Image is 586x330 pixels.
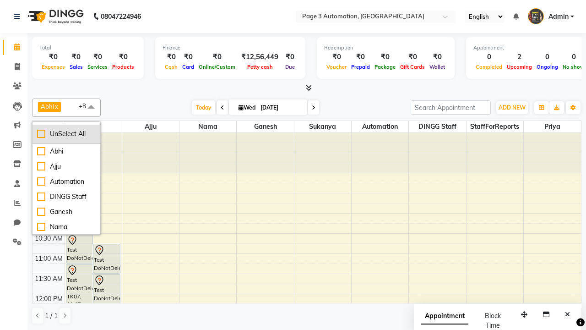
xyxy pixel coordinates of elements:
span: Automation [352,121,408,132]
div: 2 [505,52,534,62]
div: 0 [473,52,505,62]
div: Nama [37,222,96,232]
div: ₹0 [163,52,180,62]
span: Sukanya [294,121,351,132]
a: x [54,103,58,110]
div: 0 [534,52,560,62]
div: Automation [37,177,96,187]
div: ₹0 [427,52,447,62]
div: ₹0 [39,52,67,62]
span: Admin [548,12,569,22]
span: DINGG Staff [409,121,466,132]
div: Ajju [37,162,96,171]
b: 08047224946 [101,4,141,29]
span: Products [110,64,136,70]
span: Online/Custom [196,64,238,70]
span: Upcoming [505,64,534,70]
div: 10:30 AM [33,234,65,243]
button: ADD NEW [496,101,528,114]
span: Package [372,64,398,70]
span: Expenses [39,64,67,70]
div: Redemption [324,44,447,52]
span: Abhi [65,121,122,132]
span: ADD NEW [499,104,526,111]
span: Wallet [427,64,447,70]
div: DINGG Staff [37,192,96,202]
div: ₹0 [67,52,85,62]
div: Test DoNotDelete, TK06, 10:30 AM-11:15 AM, Hair Cut-Men [66,234,93,263]
div: 11:30 AM [33,274,65,284]
div: ₹0 [282,52,298,62]
div: Ganesh [37,207,96,217]
span: Card [180,64,196,70]
span: Appointment [421,308,468,324]
span: Wed [236,104,258,111]
span: Petty cash [245,64,275,70]
div: Test DoNotDelete, TK08, 10:45 AM-11:30 AM, Hair Cut-Men [93,244,120,273]
div: Test DoNotDelete, TK08, 11:30 AM-12:30 PM, Hair Cut-Women [93,275,120,313]
img: logo [23,4,86,29]
span: Ganesh [237,121,293,132]
div: ₹12,56,449 [238,52,282,62]
div: ₹0 [324,52,349,62]
span: Sales [67,64,85,70]
div: ₹0 [85,52,110,62]
span: Services [85,64,110,70]
div: 11:00 AM [33,254,65,264]
span: StaffForReports [467,121,523,132]
input: Search Appointment [411,100,491,115]
span: Block Time [485,312,501,330]
div: UnSelect All [37,129,96,139]
span: Ongoing [534,64,560,70]
div: Abhi [37,147,96,156]
div: ₹0 [196,52,238,62]
span: Voucher [324,64,349,70]
div: ₹0 [110,52,136,62]
span: Today [192,100,215,115]
span: 1 / 1 [45,311,58,321]
div: Total [39,44,136,52]
span: Due [283,64,297,70]
span: Ajju [122,121,179,132]
span: Gift Cards [398,64,427,70]
span: Completed [473,64,505,70]
div: Stylist [33,121,65,131]
span: +8 [79,102,93,110]
div: ₹0 [180,52,196,62]
div: Finance [163,44,298,52]
div: 12:00 PM [33,294,65,304]
span: Cash [163,64,180,70]
span: Abhi [41,103,54,110]
span: Nama [179,121,236,132]
div: ₹0 [372,52,398,62]
span: Priya [524,121,581,132]
button: Close [561,308,574,322]
input: 2025-09-03 [258,101,304,115]
span: Prepaid [349,64,372,70]
div: ₹0 [398,52,427,62]
img: Admin [528,8,544,24]
div: ₹0 [349,52,372,62]
div: Test DoNotDelete, TK07, 11:15 AM-12:15 PM, Hair Cut-Women [66,264,93,303]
